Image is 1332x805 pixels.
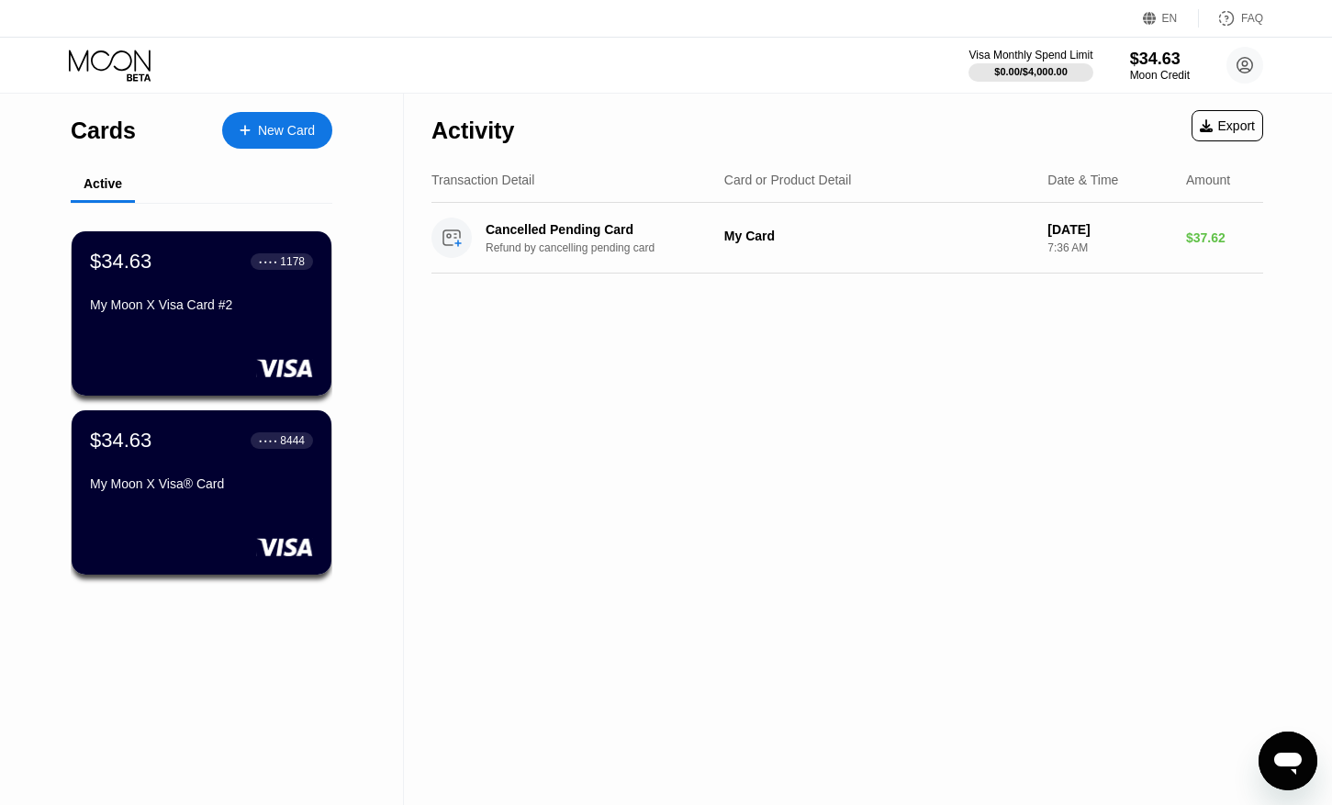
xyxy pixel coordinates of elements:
div: My Moon X Visa Card #2 [90,297,313,312]
div: Visa Monthly Spend Limit [968,49,1092,61]
div: Card or Product Detail [724,173,852,187]
div: ● ● ● ● [259,259,277,264]
div: My Moon X Visa® Card [90,476,313,491]
div: $34.63 [90,250,151,274]
div: Date & Time [1047,173,1118,187]
div: 1178 [280,255,305,268]
div: Active [84,176,122,191]
div: Moon Credit [1130,69,1190,82]
div: EN [1162,12,1178,25]
div: Visa Monthly Spend Limit$0.00/$4,000.00 [968,49,1092,82]
div: Cards [71,117,136,144]
div: Export [1192,110,1263,141]
div: $34.63Moon Credit [1130,50,1190,82]
div: Cancelled Pending CardRefund by cancelling pending cardMy Card[DATE]7:36 AM$37.62 [431,203,1263,274]
div: $0.00 / $4,000.00 [994,66,1068,77]
div: $34.63 [90,429,151,453]
div: $34.63● ● ● ●1178My Moon X Visa Card #2 [72,231,331,396]
div: Cancelled Pending Card [486,222,718,237]
div: 8444 [280,434,305,447]
div: $34.63● ● ● ●8444My Moon X Visa® Card [72,410,331,575]
div: New Card [222,112,332,149]
div: Refund by cancelling pending card [486,241,736,254]
div: Amount [1186,173,1230,187]
div: 7:36 AM [1047,241,1171,254]
div: Activity [431,117,514,144]
div: FAQ [1199,9,1263,28]
div: ● ● ● ● [259,438,277,443]
div: [DATE] [1047,222,1171,237]
iframe: Button to launch messaging window, conversation in progress [1259,732,1317,790]
div: EN [1143,9,1199,28]
div: New Card [258,123,315,139]
div: My Card [724,229,1033,243]
div: Transaction Detail [431,173,534,187]
div: Export [1200,118,1255,133]
div: FAQ [1241,12,1263,25]
div: $34.63 [1130,50,1190,69]
div: $37.62 [1186,230,1263,245]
